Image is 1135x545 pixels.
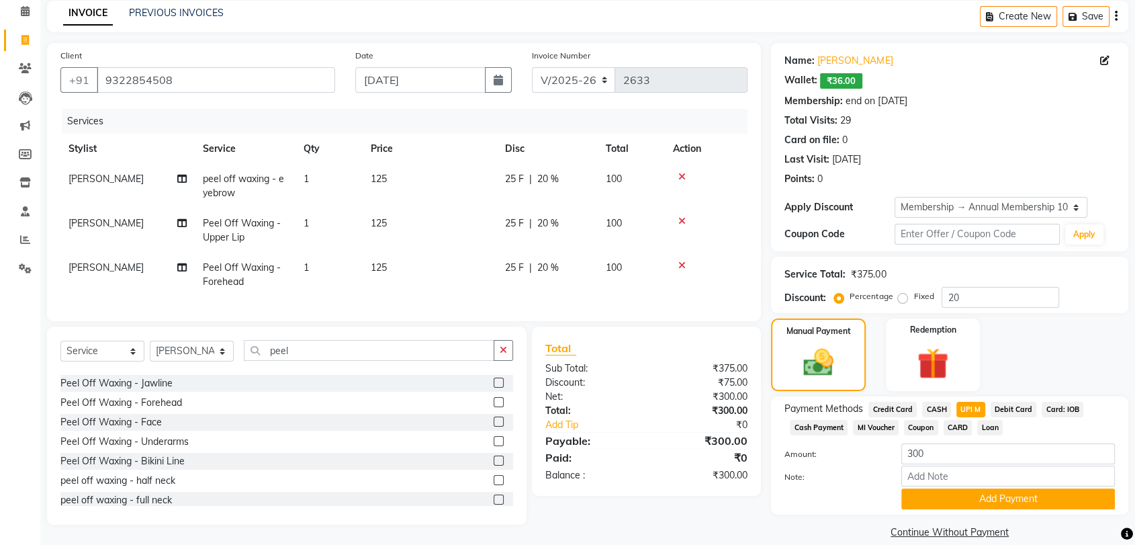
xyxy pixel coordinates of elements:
[69,173,144,185] span: [PERSON_NAME]
[977,420,1003,435] span: Loan
[598,134,665,164] th: Total
[60,50,82,62] label: Client
[529,172,532,186] span: |
[535,433,647,449] div: Payable:
[846,94,907,108] div: end on [DATE]
[129,7,224,19] a: PREVIOUS INVOICES
[784,73,817,89] div: Wallet:
[60,134,195,164] th: Stylist
[355,50,373,62] label: Date
[901,466,1115,487] input: Add Note
[203,173,284,199] span: peel off waxing - eyebrow
[69,261,144,274] span: [PERSON_NAME]
[913,290,934,302] label: Fixed
[784,227,895,241] div: Coupon Code
[1042,402,1083,417] span: Card: IOB
[904,420,938,435] span: Coupon
[63,1,113,26] a: INVOICE
[535,390,647,404] div: Net:
[944,420,972,435] span: CARD
[60,376,173,390] div: Peel Off Waxing - Jawline
[832,153,861,167] div: [DATE]
[784,200,895,214] div: Apply Discount
[647,468,758,483] div: ₹300.00
[817,172,823,186] div: 0
[901,489,1115,509] button: Add Payment
[647,450,758,466] div: ₹0
[1065,224,1103,245] button: Apply
[304,173,309,185] span: 1
[244,340,494,361] input: Search or Scan
[907,344,958,383] img: _gift.svg
[901,444,1115,464] input: Amount
[784,267,846,282] div: Service Total:
[203,261,281,288] span: Peel Off Waxing - Forehead
[956,402,985,417] span: UPI M
[97,67,335,93] input: Search by Name/Mobile/Email/Code
[203,217,281,243] span: Peel Off Waxing - Upper Lip
[195,134,296,164] th: Service
[774,526,1126,540] a: Continue Without Payment
[991,402,1037,417] span: Debit Card
[909,324,956,336] label: Redemption
[532,50,590,62] label: Invoice Number
[794,345,842,380] img: _cash.svg
[69,217,144,229] span: [PERSON_NAME]
[535,450,647,466] div: Paid:
[784,172,815,186] div: Points:
[895,224,1060,245] input: Enter Offer / Coupon Code
[774,471,891,483] label: Note:
[363,134,497,164] th: Price
[647,362,758,376] div: ₹375.00
[665,134,747,164] th: Action
[497,134,598,164] th: Disc
[1062,6,1109,27] button: Save
[665,418,758,432] div: ₹0
[62,109,758,134] div: Services
[371,173,387,185] span: 125
[853,420,899,435] span: MI Voucher
[647,376,758,390] div: ₹75.00
[535,376,647,390] div: Discount:
[820,73,862,89] span: ₹36.00
[647,404,758,418] div: ₹300.00
[647,433,758,449] div: ₹300.00
[60,415,162,429] div: Peel Off Waxing - Face
[60,493,172,507] div: peel off waxing - full neck
[647,390,758,404] div: ₹300.00
[304,217,309,229] span: 1
[784,133,839,147] div: Card on file:
[535,362,647,376] div: Sub Total:
[60,435,189,449] div: Peel Off Waxing - Underarms
[784,153,829,167] div: Last Visit:
[371,217,387,229] span: 125
[537,216,559,230] span: 20 %
[868,402,917,417] span: Credit Card
[817,54,893,68] a: [PERSON_NAME]
[606,261,622,274] span: 100
[60,454,185,468] div: Peel Off Waxing - Bikini Line
[784,402,863,416] span: Payment Methods
[784,114,837,128] div: Total Visits:
[505,216,524,230] span: 25 F
[922,402,951,417] span: CASH
[606,217,622,229] span: 100
[535,468,647,483] div: Balance :
[606,173,622,185] span: 100
[774,448,891,460] label: Amount:
[535,404,647,418] div: Total:
[842,133,848,147] div: 0
[296,134,363,164] th: Qty
[537,261,559,275] span: 20 %
[371,261,387,274] span: 125
[784,94,843,108] div: Membership:
[529,216,532,230] span: |
[851,267,886,282] div: ₹375.00
[545,341,576,355] span: Total
[840,114,851,128] div: 29
[505,172,524,186] span: 25 F
[60,67,98,93] button: +91
[784,54,815,68] div: Name:
[60,474,175,488] div: peel off waxing - half neck
[980,6,1057,27] button: Create New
